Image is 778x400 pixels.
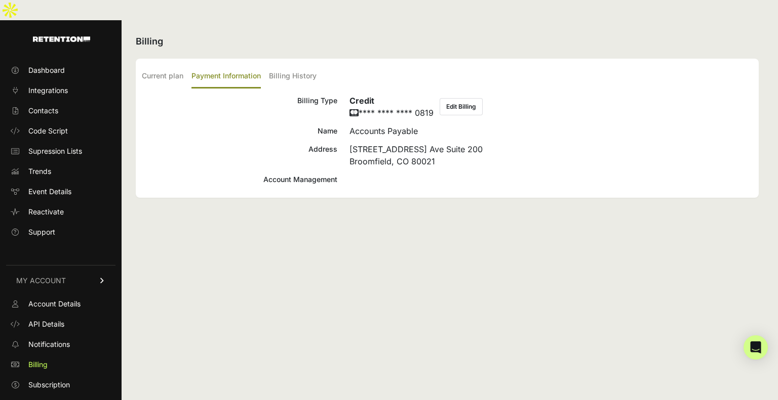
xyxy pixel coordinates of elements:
[6,336,115,352] a: Notifications
[142,143,337,167] div: Address
[6,143,115,159] a: Supression Lists
[28,85,68,96] span: Integrations
[6,265,115,296] a: MY ACCOUNT
[28,319,64,329] span: API Details
[28,166,51,176] span: Trends
[6,163,115,180] a: Trends
[16,276,66,286] span: MY ACCOUNT
[142,65,183,88] label: Current plan
[6,224,115,240] a: Support
[28,106,58,116] span: Contacts
[142,95,337,119] div: Billing Type
[6,123,115,139] a: Code Script
[6,62,115,78] a: Dashboard
[33,36,90,42] img: Retention.com
[142,173,337,186] div: Account Management
[6,204,115,220] a: Reactivate
[142,125,337,137] div: Name
[6,103,115,119] a: Contacts
[28,65,65,75] span: Dashboard
[28,299,81,309] span: Account Details
[6,377,115,393] a: Subscription
[6,82,115,99] a: Integrations
[349,125,753,137] div: Accounts Payable
[6,316,115,332] a: API Details
[440,98,483,115] button: Edit Billing
[28,360,48,370] span: Billing
[6,357,115,373] a: Billing
[349,95,434,107] h6: Credit
[28,146,82,156] span: Supression Lists
[6,296,115,312] a: Account Details
[28,187,71,197] span: Event Details
[744,335,768,360] div: Open Intercom Messenger
[28,339,70,349] span: Notifications
[28,380,70,390] span: Subscription
[28,126,68,136] span: Code Script
[269,65,317,88] label: Billing History
[28,227,55,237] span: Support
[6,184,115,200] a: Event Details
[191,65,261,88] label: Payment Information
[349,143,753,167] div: [STREET_ADDRESS] Ave Suite 200 Broomfield, CO 80021
[136,34,759,49] h2: Billing
[28,207,64,217] span: Reactivate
